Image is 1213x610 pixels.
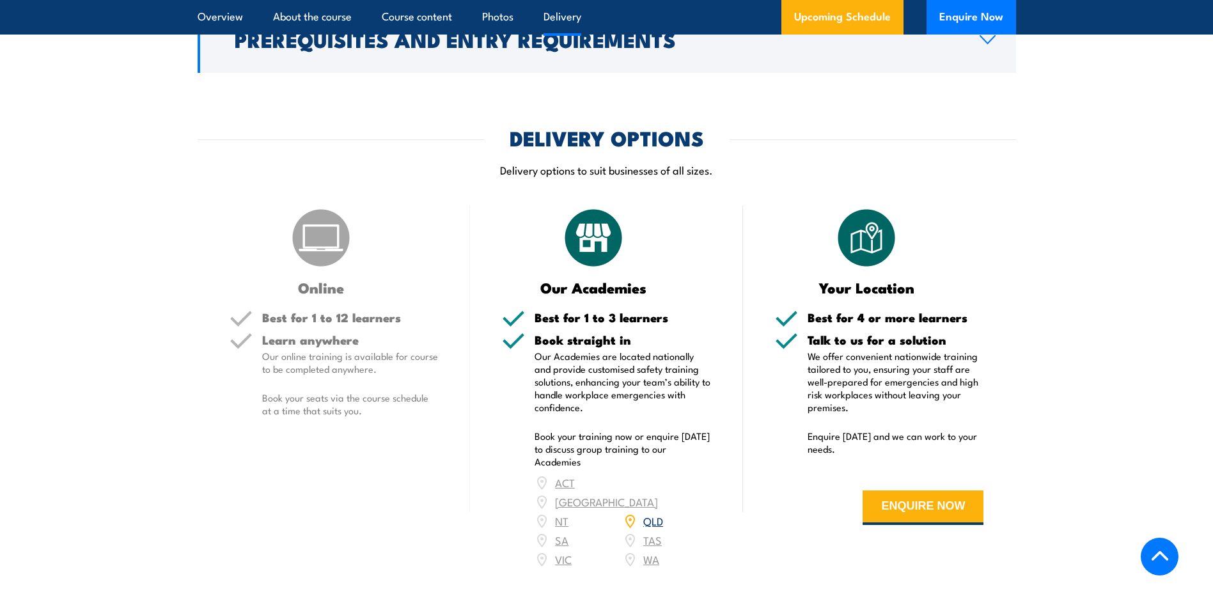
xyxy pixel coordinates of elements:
h2: Prerequisites and Entry Requirements [235,30,959,48]
p: Book your seats via the course schedule at a time that suits you. [262,391,439,417]
h2: DELIVERY OPTIONS [510,129,704,146]
a: QLD [643,513,663,528]
h5: Learn anywhere [262,334,439,346]
p: Delivery options to suit businesses of all sizes. [198,162,1016,177]
h5: Best for 4 or more learners [808,311,984,324]
p: Our Academies are located nationally and provide customised safety training solutions, enhancing ... [535,350,711,414]
h3: Online [230,280,413,295]
h3: Our Academies [502,280,685,295]
h5: Best for 1 to 12 learners [262,311,439,324]
button: ENQUIRE NOW [863,490,983,525]
p: We offer convenient nationwide training tailored to you, ensuring your staff are well-prepared fo... [808,350,984,414]
p: Our online training is available for course to be completed anywhere. [262,350,439,375]
a: Prerequisites and Entry Requirements [198,6,1016,73]
p: Book your training now or enquire [DATE] to discuss group training to our Academies [535,430,711,468]
h5: Best for 1 to 3 learners [535,311,711,324]
h5: Talk to us for a solution [808,334,984,346]
p: Enquire [DATE] and we can work to your needs. [808,430,984,455]
h3: Your Location [775,280,959,295]
h5: Book straight in [535,334,711,346]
